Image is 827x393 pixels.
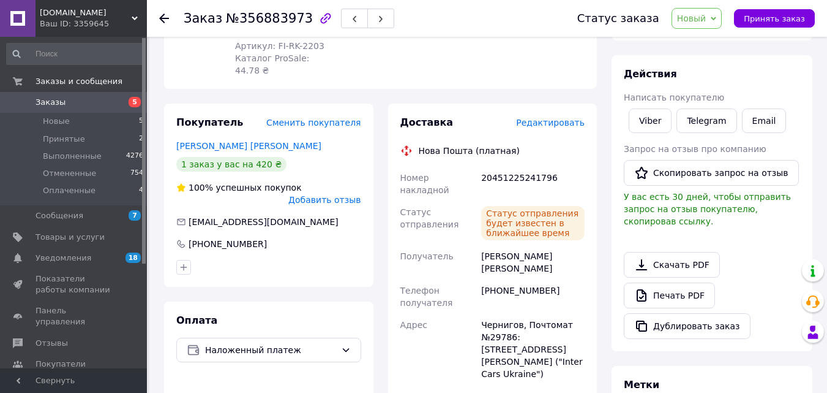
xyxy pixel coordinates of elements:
[516,118,585,128] span: Редактировать
[400,286,453,308] span: Телефон получателя
[416,145,523,157] div: Нова Пошта (платная)
[479,314,587,385] div: Чернигов, Почтомат №29786: [STREET_ADDRESS][PERSON_NAME] ("Inter Cars Ukraine")
[40,18,147,29] div: Ваш ID: 3359645
[43,151,102,162] span: Выполненные
[676,109,736,133] a: Telegram
[624,283,715,308] a: Печать PDF
[479,245,587,280] div: [PERSON_NAME] [PERSON_NAME]
[176,315,217,326] span: Оплата
[36,273,113,296] span: Показатели работы компании
[43,168,96,179] span: Отмененные
[40,7,132,18] span: Forsunki.in.ua
[624,93,724,102] span: Написать покупателю
[624,192,791,226] span: У вас есть 30 дней, чтобы отправить запрос на отзыв покупателю, скопировав ссылку.
[288,195,361,205] span: Добавить отзыв
[742,109,787,133] button: Email
[139,134,143,145] span: 2
[159,12,169,25] div: Вернуться назад
[205,343,336,357] span: Наложенный платеж
[176,116,243,128] span: Покупатель
[6,43,144,65] input: Поиск
[125,253,141,263] span: 18
[36,305,113,327] span: Панель управления
[36,338,68,349] span: Отзывы
[400,173,449,195] span: Номер накладной
[130,168,143,179] span: 754
[36,76,122,87] span: Заказы и сообщения
[481,206,585,240] div: Статус отправления будет известен в ближайшее время
[235,41,324,51] span: Артикул: FI-RK-2203
[187,238,268,250] div: [PHONE_NUMBER]
[235,53,309,75] span: Каталог ProSale: 44.78 ₴
[734,9,815,28] button: Принять заказ
[43,134,85,145] span: Принятые
[624,160,799,186] button: Скопировать запрос на отзыв
[266,118,361,128] span: Сменить покупателя
[400,320,427,330] span: Адрес
[226,11,313,26] span: №356883973
[43,116,70,127] span: Новые
[139,185,143,196] span: 4
[624,68,677,80] span: Действия
[189,217,339,227] span: [EMAIL_ADDRESS][DOMAIN_NAME]
[36,359,86,370] span: Покупатели
[479,280,587,314] div: [PHONE_NUMBER]
[624,144,766,154] span: Запрос на отзыв про компанию
[36,253,91,264] span: Уведомления
[400,207,459,229] span: Статус отправления
[479,167,587,201] div: 20451225241796
[400,116,454,128] span: Доставка
[36,210,83,221] span: Сообщения
[36,97,65,108] span: Заказы
[126,151,143,162] span: 4276
[184,11,222,26] span: Заказ
[629,109,672,133] a: Viber
[624,313,750,339] button: Дублировать заказ
[129,210,141,221] span: 7
[139,116,143,127] span: 5
[129,97,141,107] span: 5
[189,183,213,193] span: 100%
[624,379,659,391] span: Метки
[677,13,706,23] span: Новый
[400,251,454,261] span: Получатель
[43,185,95,196] span: Оплаченные
[577,12,659,25] div: Статус заказа
[176,157,286,172] div: 1 заказ у вас на 420 ₴
[744,14,805,23] span: Принять заказ
[176,141,321,151] a: [PERSON_NAME] [PERSON_NAME]
[36,232,105,243] span: Товары и услуги
[624,252,720,278] a: Скачать PDF
[176,181,302,194] div: успешных покупок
